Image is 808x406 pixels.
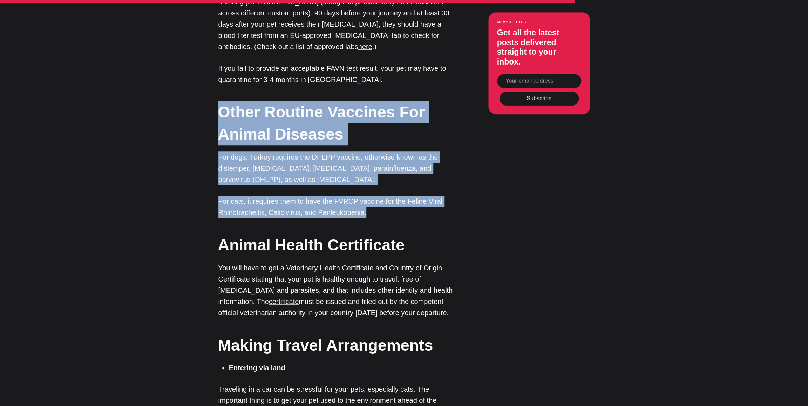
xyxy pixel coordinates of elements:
[218,101,453,145] h2: Other Routine Vaccines For Animal Diseases
[218,234,453,256] h2: Animal Health Certificate
[218,63,453,85] p: If you fail to provide an acceptable FAVN test result, your pet may have to quarantine for 3-4 mo...
[269,298,299,305] a: certificate
[497,28,581,67] h3: Get all the latest posts delivered straight to your inbox.
[218,334,453,356] h2: Making Travel Arrangements
[497,20,581,24] small: Newsletter
[500,91,579,105] button: Subscribe
[229,364,285,372] strong: Entering via land
[497,74,581,88] input: Your email address
[218,196,453,218] p: For cats, it requires them to have the FVRCP vaccine for the Feline Viral Rhinotracheitis, Calici...
[358,43,372,50] a: here
[218,262,453,318] p: You will have to get a Veterinary Health Certificate and Country of Origin Certificate stating th...
[218,151,453,185] p: For dogs, Turkey requires the DHLPP vaccine, otherwise known as the distemper, [MEDICAL_DATA], [M...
